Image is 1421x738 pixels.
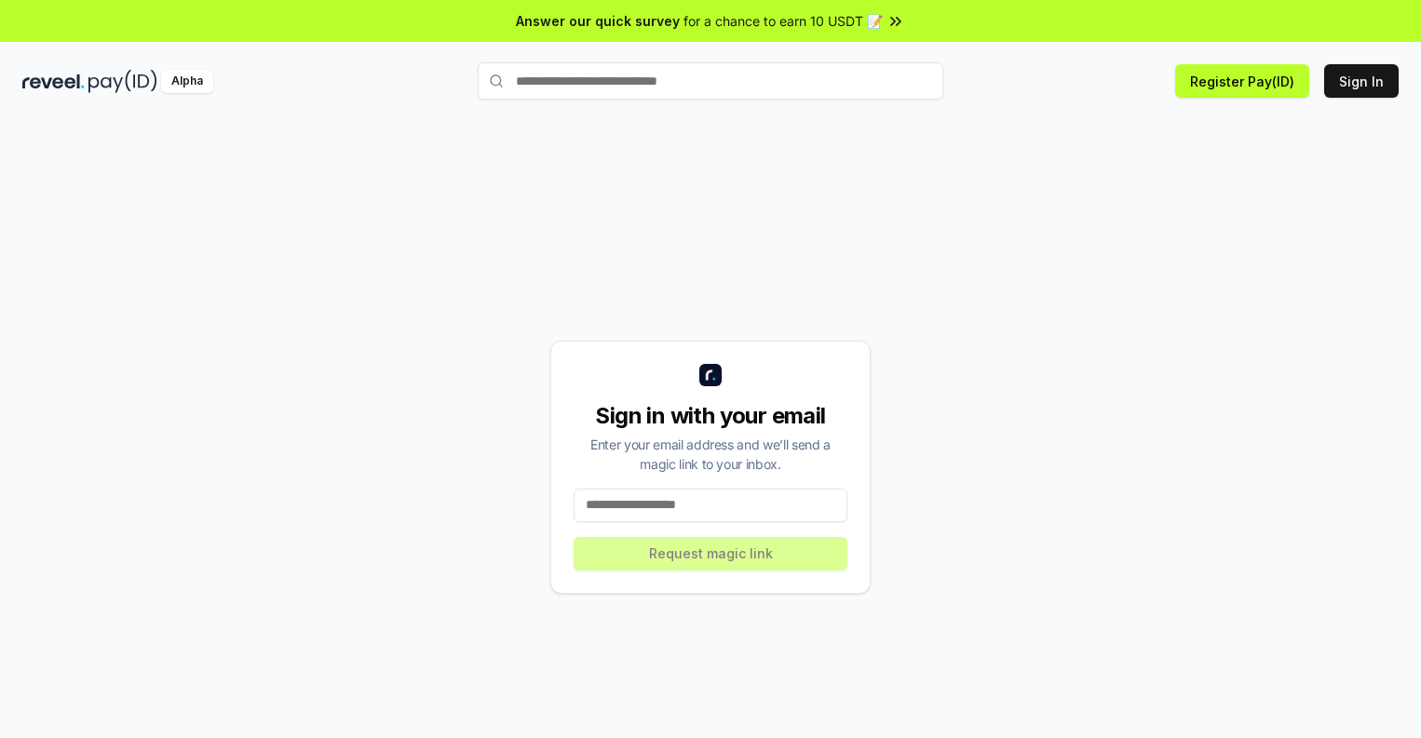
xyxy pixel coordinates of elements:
div: Alpha [161,70,213,93]
button: Sign In [1324,64,1399,98]
img: reveel_dark [22,70,85,93]
img: pay_id [88,70,157,93]
div: Enter your email address and we’ll send a magic link to your inbox. [574,435,847,474]
div: Sign in with your email [574,401,847,431]
img: logo_small [699,364,722,386]
span: Answer our quick survey [516,11,680,31]
span: for a chance to earn 10 USDT 📝 [683,11,883,31]
button: Register Pay(ID) [1175,64,1309,98]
